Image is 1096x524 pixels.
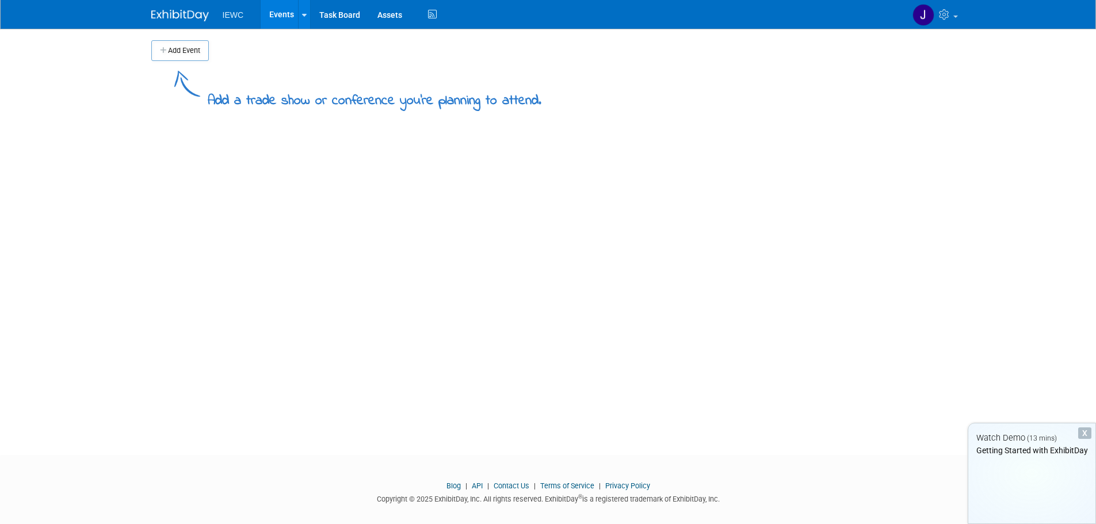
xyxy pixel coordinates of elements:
[494,481,529,490] a: Contact Us
[912,4,934,26] img: Jenifer Libert
[1027,434,1057,442] span: (13 mins)
[151,10,209,21] img: ExhibitDay
[446,481,461,490] a: Blog
[531,481,539,490] span: |
[596,481,604,490] span: |
[223,10,244,20] span: IEWC
[484,481,492,490] span: |
[151,40,209,61] button: Add Event
[605,481,650,490] a: Privacy Policy
[208,83,541,111] div: Add a trade show or conference you're planning to attend.
[1078,427,1091,439] div: Dismiss
[463,481,470,490] span: |
[540,481,594,490] a: Terms of Service
[578,494,582,500] sup: ®
[472,481,483,490] a: API
[968,445,1095,456] div: Getting Started with ExhibitDay
[968,432,1095,444] div: Watch Demo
